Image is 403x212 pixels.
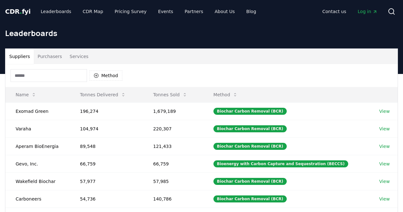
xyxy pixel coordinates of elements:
td: 89,548 [70,137,143,155]
td: 66,759 [143,155,203,172]
button: Services [66,49,92,64]
button: Tonnes Sold [148,88,192,101]
td: 57,985 [143,172,203,190]
button: Name [11,88,41,101]
a: CDR Map [78,6,108,17]
a: Leaderboards [36,6,76,17]
a: About Us [210,6,240,17]
td: 104,974 [70,120,143,137]
span: CDR fyi [5,8,31,15]
a: Pricing Survey [110,6,152,17]
td: 1,679,189 [143,102,203,120]
button: Purchasers [34,49,66,64]
td: 54,736 [70,190,143,208]
div: Biochar Carbon Removal (BCR) [213,143,287,150]
a: View [379,161,390,167]
td: Carboneers [5,190,70,208]
button: Tonnes Delivered [75,88,131,101]
button: Suppliers [5,49,34,64]
td: Exomad Green [5,102,70,120]
a: Partners [180,6,208,17]
td: 196,274 [70,102,143,120]
a: View [379,126,390,132]
td: Varaha [5,120,70,137]
td: 57,977 [70,172,143,190]
div: Bioenergy with Carbon Capture and Sequestration (BECCS) [213,160,348,167]
a: View [379,196,390,202]
span: Log in [358,8,378,15]
td: Wakefield Biochar [5,172,70,190]
a: Log in [353,6,383,17]
td: 140,786 [143,190,203,208]
button: Method [208,88,243,101]
h1: Leaderboards [5,28,398,38]
button: Method [90,70,122,81]
td: 220,307 [143,120,203,137]
a: Contact us [317,6,351,17]
nav: Main [36,6,261,17]
a: View [379,108,390,114]
div: Biochar Carbon Removal (BCR) [213,178,287,185]
div: Biochar Carbon Removal (BCR) [213,195,287,202]
div: Biochar Carbon Removal (BCR) [213,125,287,132]
td: Gevo, Inc. [5,155,70,172]
td: 66,759 [70,155,143,172]
nav: Main [317,6,383,17]
a: Events [153,6,178,17]
td: 121,433 [143,137,203,155]
a: View [379,178,390,185]
td: Aperam BioEnergia [5,137,70,155]
span: . [20,8,22,15]
a: Blog [241,6,261,17]
a: CDR.fyi [5,7,31,16]
a: View [379,143,390,150]
div: Biochar Carbon Removal (BCR) [213,108,287,115]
